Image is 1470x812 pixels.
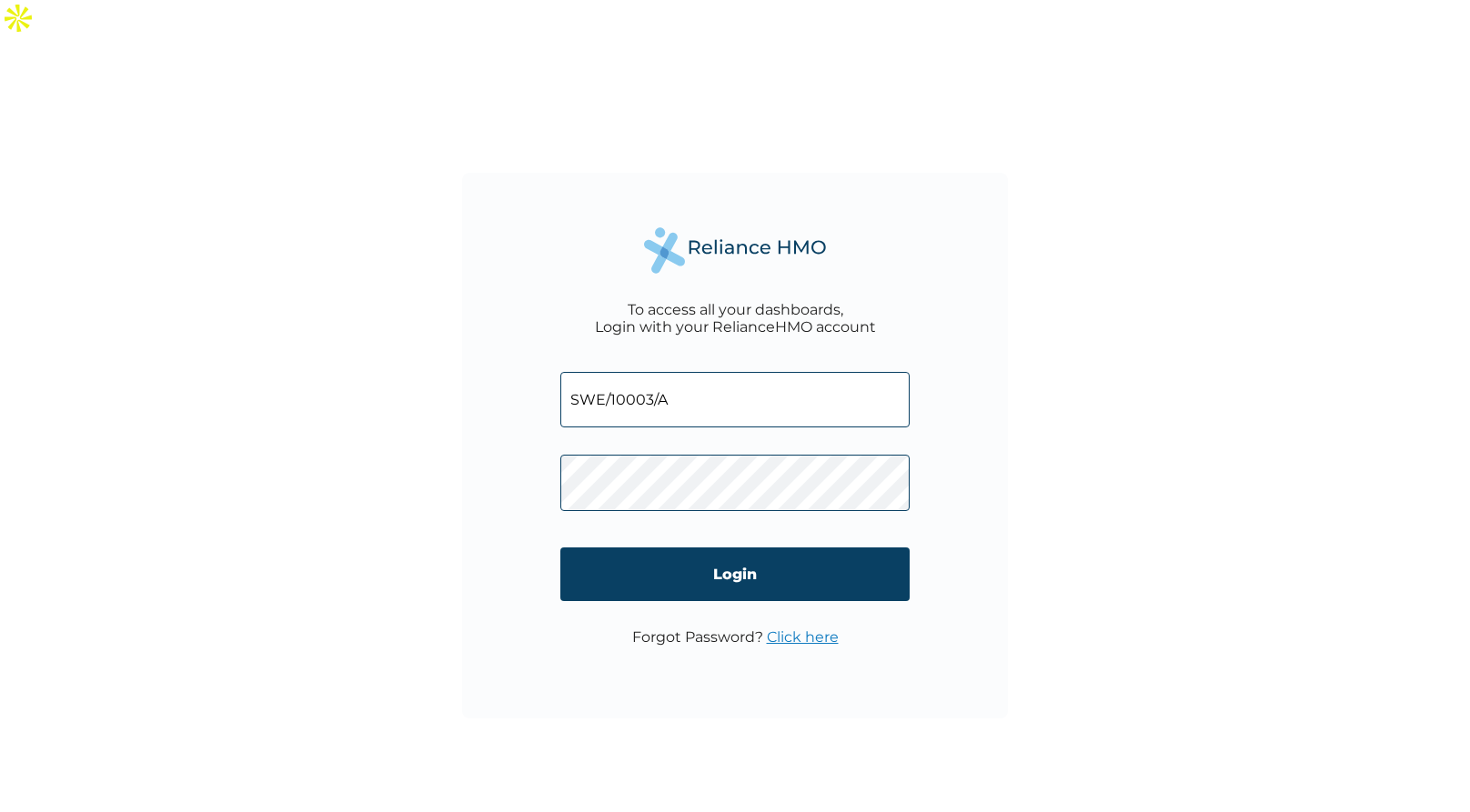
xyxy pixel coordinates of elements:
[560,547,910,601] input: Login
[595,301,876,336] div: To access all your dashboards, Login with your RelianceHMO account
[560,372,910,427] input: Email address or HMO ID
[767,628,839,646] a: Click here
[644,227,826,274] img: Reliance Health's Logo
[632,628,839,646] p: Forgot Password?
